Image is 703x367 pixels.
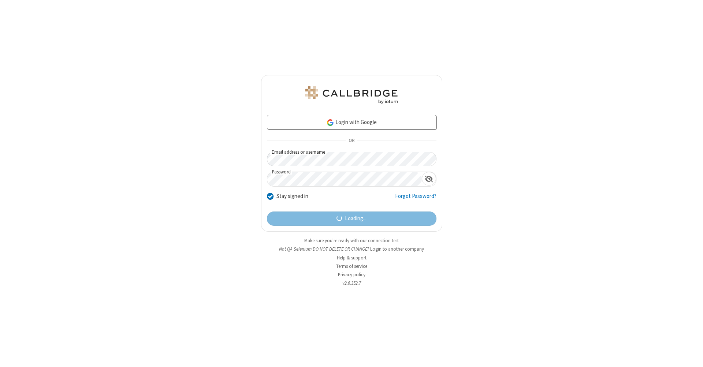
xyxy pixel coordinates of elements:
li: Not QA Selenium DO NOT DELETE OR CHANGE? [261,246,442,252]
img: QA Selenium DO NOT DELETE OR CHANGE [304,86,399,104]
a: Make sure you're ready with our connection test [304,237,399,244]
a: Login with Google [267,115,436,130]
div: Show password [422,172,436,186]
input: Password [267,172,422,186]
a: Terms of service [336,263,367,269]
label: Stay signed in [276,192,308,201]
span: Loading... [345,214,367,223]
a: Forgot Password? [395,192,436,206]
a: Help & support [337,255,367,261]
input: Email address or username [267,152,436,166]
a: Privacy policy [338,271,365,278]
li: v2.6.352.7 [261,280,442,287]
button: Login to another company [370,246,424,252]
img: google-icon.png [326,119,334,127]
span: OR [346,136,357,146]
button: Loading... [267,211,436,226]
